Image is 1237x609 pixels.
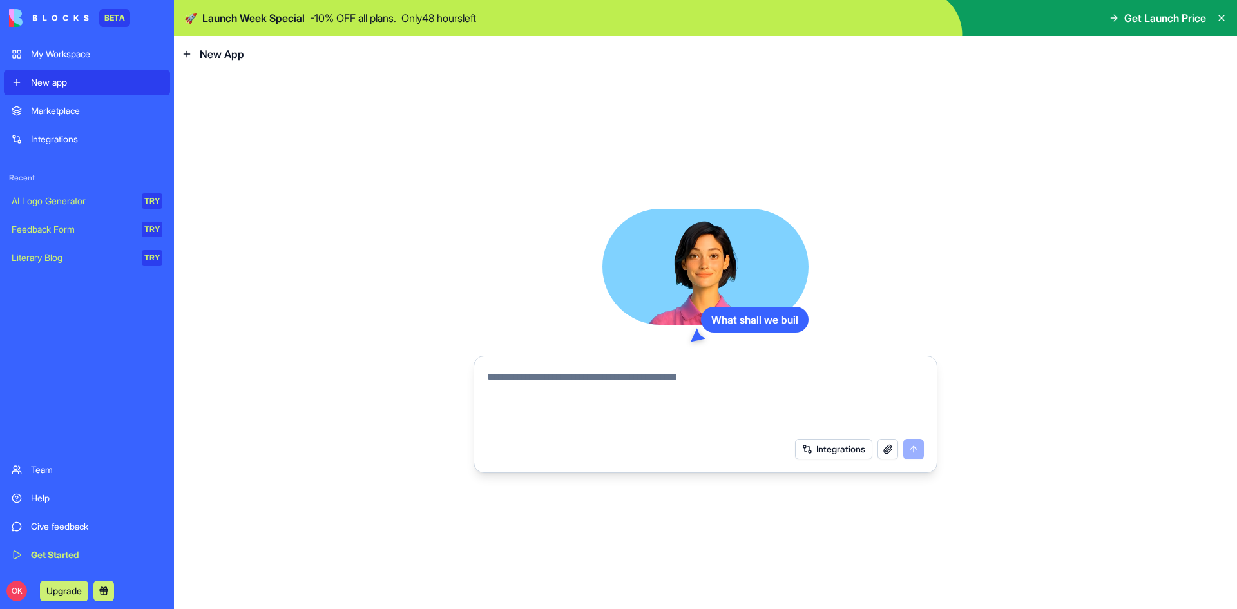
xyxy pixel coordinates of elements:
div: My Workspace [31,48,162,61]
span: Launch Week Special [202,10,305,26]
button: Upgrade [40,581,88,601]
a: Upgrade [40,584,88,597]
button: Integrations [795,439,872,459]
div: Help [31,492,162,505]
span: Get Launch Price [1124,10,1206,26]
a: My Workspace [4,41,170,67]
div: BETA [99,9,130,27]
div: What shall we buil [701,307,809,333]
div: TRY [142,193,162,209]
a: Team [4,457,170,483]
a: Give feedback [4,514,170,539]
div: AI Logo Generator [12,195,133,208]
span: 🚀 [184,10,197,26]
span: New App [200,46,244,62]
div: TRY [142,222,162,237]
div: Marketplace [31,104,162,117]
div: Give feedback [31,520,162,533]
p: Only 48 hours left [401,10,476,26]
a: New app [4,70,170,95]
a: Feedback FormTRY [4,217,170,242]
span: OK [6,581,27,601]
a: BETA [9,9,130,27]
div: Feedback Form [12,223,133,236]
a: Literary BlogTRY [4,245,170,271]
a: Get Started [4,542,170,568]
div: TRY [142,250,162,266]
a: Integrations [4,126,170,152]
div: Get Started [31,548,162,561]
span: Recent [4,173,170,183]
a: Marketplace [4,98,170,124]
div: Integrations [31,133,162,146]
div: New app [31,76,162,89]
div: Team [31,463,162,476]
div: Literary Blog [12,251,133,264]
p: - 10 % OFF all plans. [310,10,396,26]
a: Help [4,485,170,511]
a: AI Logo GeneratorTRY [4,188,170,214]
img: logo [9,9,89,27]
